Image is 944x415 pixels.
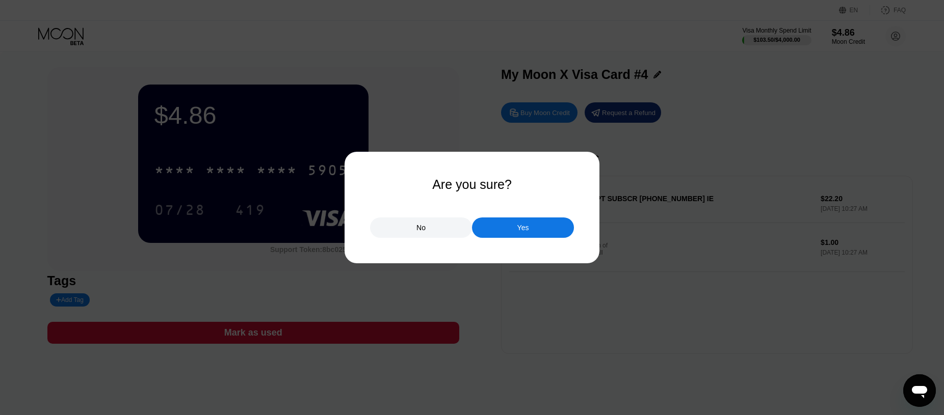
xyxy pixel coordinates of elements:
div: No [416,223,426,232]
iframe: Schaltfläche zum Öffnen des Messaging-Fensters [903,374,936,407]
div: Yes [517,223,529,232]
div: No [370,217,472,238]
div: Yes [472,217,574,238]
div: Are you sure? [432,177,512,192]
